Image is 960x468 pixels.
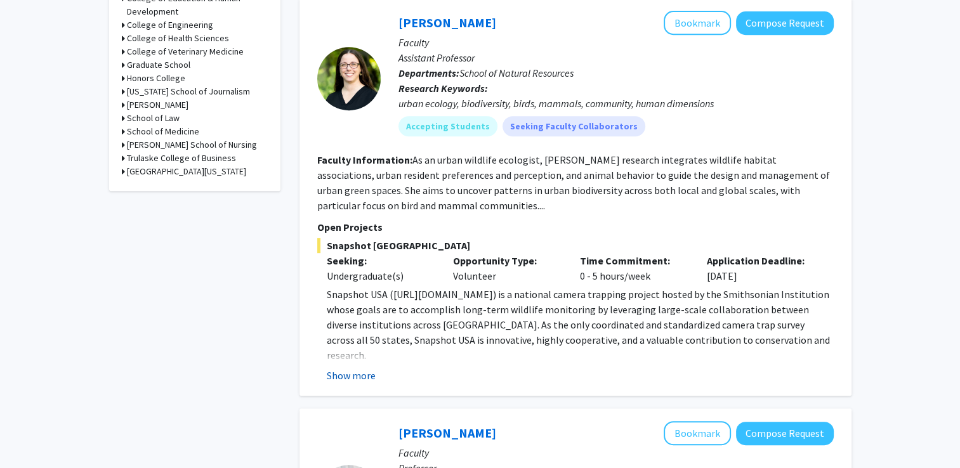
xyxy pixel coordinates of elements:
[697,253,824,283] div: [DATE]
[317,219,834,235] p: Open Projects
[127,138,257,152] h3: [PERSON_NAME] School of Nursing
[127,18,213,32] h3: College of Engineering
[503,116,645,136] mat-chip: Seeking Faculty Collaborators
[127,165,246,178] h3: [GEOGRAPHIC_DATA][US_STATE]
[327,368,376,383] button: Show more
[127,72,185,85] h3: Honors College
[398,425,496,441] a: [PERSON_NAME]
[398,50,834,65] p: Assistant Professor
[459,67,574,79] span: School of Natural Resources
[317,153,412,166] b: Faculty Information:
[444,253,570,283] div: Volunteer
[736,11,834,35] button: Compose Request to Christine Brodsky
[327,268,435,283] div: Undergraduate(s)
[398,82,488,94] b: Research Keywords:
[664,11,731,35] button: Add Christine Brodsky to Bookmarks
[664,421,731,445] button: Add Soren Larsen to Bookmarks
[398,116,497,136] mat-chip: Accepting Students
[127,98,188,112] h3: [PERSON_NAME]
[317,238,834,253] span: Snapshot [GEOGRAPHIC_DATA]
[398,445,834,460] p: Faculty
[398,96,834,111] div: urban ecology, biodiversity, birds, mammals, community, human dimensions
[127,112,180,125] h3: School of Law
[580,253,688,268] p: Time Commitment:
[570,253,697,283] div: 0 - 5 hours/week
[398,15,496,30] a: [PERSON_NAME]
[127,32,229,45] h3: College of Health Sciences
[736,422,834,445] button: Compose Request to Soren Larsen
[127,152,236,165] h3: Trulaske College of Business
[127,58,190,72] h3: Graduate School
[398,67,459,79] b: Departments:
[10,411,54,458] iframe: Chat
[327,253,435,268] p: Seeking:
[453,253,561,268] p: Opportunity Type:
[327,287,834,363] p: Snapshot USA ([URL][DOMAIN_NAME]) is a national camera trapping project hosted by the Smithsonian...
[398,35,834,50] p: Faculty
[707,253,815,268] p: Application Deadline:
[127,85,250,98] h3: [US_STATE] School of Journalism
[127,45,244,58] h3: College of Veterinary Medicine
[127,125,199,138] h3: School of Medicine
[317,153,830,212] fg-read-more: As an urban wildlife ecologist, [PERSON_NAME] research integrates wildlife habitat associations, ...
